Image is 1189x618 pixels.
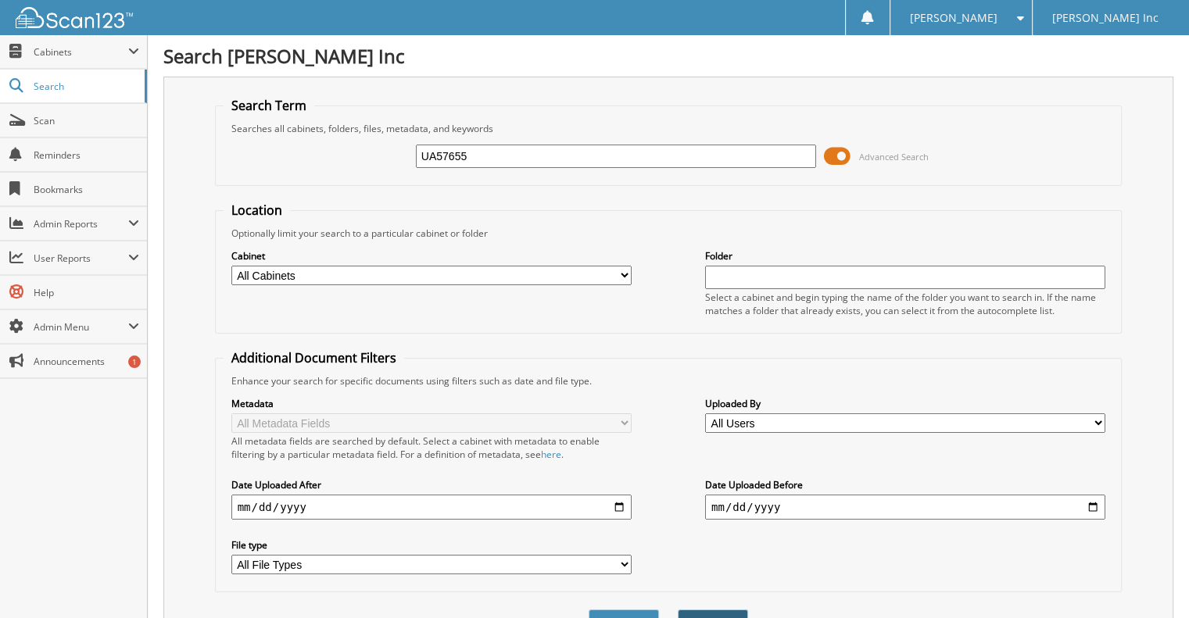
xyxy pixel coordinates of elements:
[224,374,1114,388] div: Enhance your search for specific documents using filters such as date and file type.
[34,217,128,230] span: Admin Reports
[1111,543,1189,618] iframe: Chat Widget
[231,434,632,461] div: All metadata fields are searched by default. Select a cabinet with metadata to enable filtering b...
[34,252,128,265] span: User Reports
[224,227,1114,240] div: Optionally limit your search to a particular cabinet or folder
[231,478,632,491] label: Date Uploaded After
[231,538,632,552] label: File type
[705,397,1105,410] label: Uploaded By
[541,448,561,461] a: here
[705,495,1105,520] input: end
[705,478,1105,491] label: Date Uploaded Before
[231,495,632,520] input: start
[705,291,1105,317] div: Select a cabinet and begin typing the name of the folder you want to search in. If the name match...
[34,148,139,162] span: Reminders
[1052,13,1159,23] span: [PERSON_NAME] Inc
[231,249,632,263] label: Cabinet
[224,349,404,366] legend: Additional Document Filters
[34,80,137,93] span: Search
[128,355,141,368] div: 1
[16,7,133,28] img: scan123-logo-white.svg
[224,202,290,219] legend: Location
[34,286,139,299] span: Help
[859,151,929,163] span: Advanced Search
[34,320,128,334] span: Admin Menu
[705,249,1105,263] label: Folder
[34,355,139,368] span: Announcements
[34,183,139,196] span: Bookmarks
[163,43,1173,69] h1: Search [PERSON_NAME] Inc
[231,397,632,410] label: Metadata
[34,45,128,59] span: Cabinets
[224,97,314,114] legend: Search Term
[910,13,997,23] span: [PERSON_NAME]
[224,122,1114,135] div: Searches all cabinets, folders, files, metadata, and keywords
[34,114,139,127] span: Scan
